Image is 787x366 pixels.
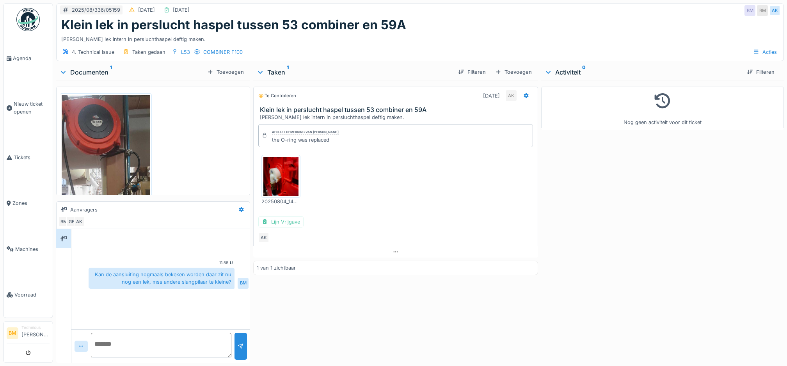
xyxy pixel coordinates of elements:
div: Afsluit opmerking van [PERSON_NAME] [272,130,339,135]
div: [DATE] [173,6,190,14]
div: BM [238,278,249,289]
div: Kan de aansluiting nogmaals bekeken worden daar zit nu nog een lek, mss andere slangpilaar te kle... [89,268,235,289]
div: 20250804_144756.jpg [261,198,300,205]
div: AK [74,216,85,227]
div: BM [744,5,755,16]
a: Zones [4,180,53,226]
div: BM [757,5,768,16]
div: Acties [750,46,780,58]
div: [DATE] [483,92,500,99]
div: the O-ring was replaced [272,136,339,144]
img: iq689c02s6wd8m8dtsih1a0rtsyd [62,95,150,276]
div: Te controleren [258,92,296,99]
div: 11:58 [219,260,228,266]
a: Agenda [4,36,53,81]
div: U [230,260,233,266]
h3: Klein lek in perslucht haspel tussen 53 combiner en 59A [260,106,535,114]
a: Tickets [4,135,53,180]
div: BM [58,216,69,227]
a: Machines [4,226,53,272]
div: AK [506,90,517,101]
span: Tickets [14,154,50,161]
div: [PERSON_NAME] lek intern in persluchthaspel deftig maken. [61,32,779,43]
div: Filteren [744,67,778,77]
sup: 1 [110,68,112,77]
li: [PERSON_NAME] [21,325,50,341]
div: Technicus [21,325,50,330]
div: GE [66,216,77,227]
div: 1 van 1 zichtbaar [257,264,296,272]
div: COMBINER F100 [203,48,243,56]
div: Toevoegen [492,67,535,77]
sup: 0 [582,68,586,77]
img: 3v54gvijxbgtzqq97itcgragi3og [263,157,298,196]
div: Nog geen activiteit voor dit ticket [546,90,779,126]
div: 2025/08/336/05159 [72,6,120,14]
div: AK [258,232,269,243]
a: Voorraad [4,272,53,318]
div: Taken gedaan [132,48,165,56]
div: Lijn Vrijgave [258,216,304,227]
div: Aanvragers [70,206,98,213]
div: [DATE] [138,6,155,14]
div: [PERSON_NAME] lek intern in persluchthaspel deftig maken. [260,114,535,121]
div: Taken [256,68,452,77]
div: AK [769,5,780,16]
span: Nieuw ticket openen [14,100,50,115]
sup: 1 [287,68,289,77]
a: BM Technicus[PERSON_NAME] [7,325,50,343]
span: Voorraad [14,291,50,298]
li: BM [7,327,18,339]
h1: Klein lek in perslucht haspel tussen 53 combiner en 59A [61,18,406,32]
div: Activiteit [544,68,741,77]
span: Agenda [13,55,50,62]
a: Nieuw ticket openen [4,81,53,135]
img: Badge_color-CXgf-gQk.svg [16,8,40,31]
div: 4. Technical issue [72,48,114,56]
span: Machines [15,245,50,253]
span: Zones [12,199,50,207]
div: Filteren [455,67,489,77]
div: L53 [181,48,190,56]
div: Documenten [59,68,204,77]
div: Toevoegen [204,67,247,77]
